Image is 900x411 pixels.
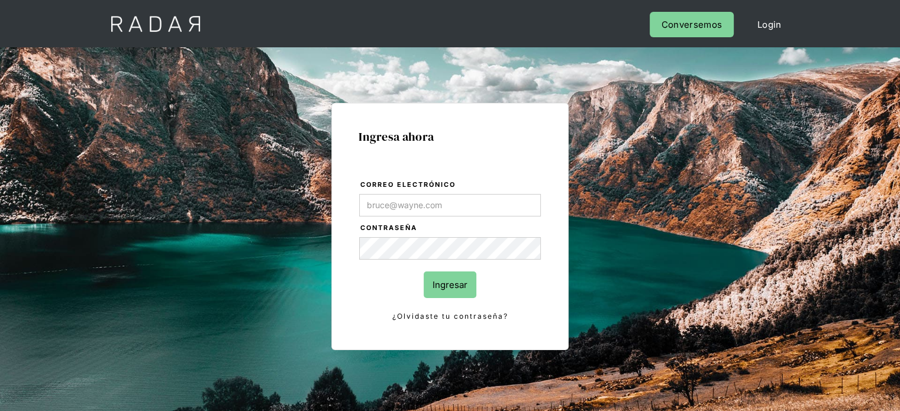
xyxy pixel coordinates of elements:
h1: Ingresa ahora [359,130,541,143]
a: ¿Olvidaste tu contraseña? [359,310,541,323]
label: Correo electrónico [360,179,541,191]
label: Contraseña [360,222,541,234]
a: Login [746,12,793,37]
a: Conversemos [650,12,734,37]
input: bruce@wayne.com [359,194,541,216]
form: Login Form [359,179,541,323]
input: Ingresar [424,271,476,298]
